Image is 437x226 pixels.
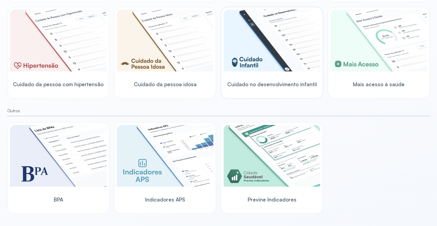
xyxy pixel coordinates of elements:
[330,10,427,71] img: healthcare-greater-access.png
[10,125,107,187] img: bpa.png
[54,196,63,203] span: BPA
[227,81,317,87] span: Cuidado no desenvolvimento infantil
[117,125,213,187] img: aps-indicators.png
[145,196,185,203] span: Indicadores APS
[224,10,320,71] img: child-development.png
[7,108,430,113] small: Outros
[134,81,197,87] span: Cuidado da pessoa idosa
[248,196,296,203] span: Previne Indicadores
[224,125,320,187] img: previne-brasil.png
[13,81,103,87] span: Cuidado da pessoa com hipertensão
[10,10,107,71] img: hypertension.png
[117,10,213,71] img: elderly.png
[353,81,405,87] span: Mais acesso à saúde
